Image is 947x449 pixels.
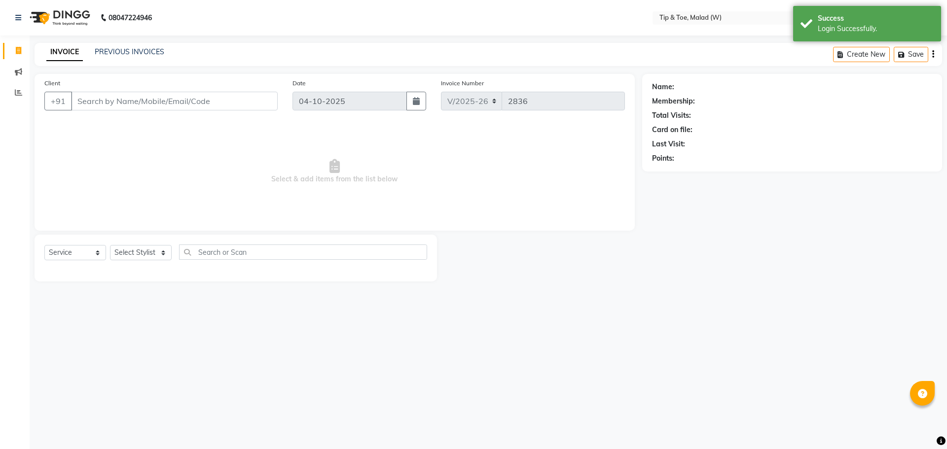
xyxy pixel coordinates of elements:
[441,79,484,88] label: Invoice Number
[46,43,83,61] a: INVOICE
[652,153,674,164] div: Points:
[652,125,692,135] div: Card on file:
[71,92,278,110] input: Search by Name/Mobile/Email/Code
[652,82,674,92] div: Name:
[44,92,72,110] button: +91
[292,79,306,88] label: Date
[44,122,625,221] span: Select & add items from the list below
[95,47,164,56] a: PREVIOUS INVOICES
[652,139,685,149] div: Last Visit:
[109,4,152,32] b: 08047224946
[818,24,934,34] div: Login Successfully.
[25,4,93,32] img: logo
[652,96,695,106] div: Membership:
[818,13,934,24] div: Success
[652,110,691,121] div: Total Visits:
[894,47,928,62] button: Save
[833,47,890,62] button: Create New
[44,79,60,88] label: Client
[179,244,427,260] input: Search or Scan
